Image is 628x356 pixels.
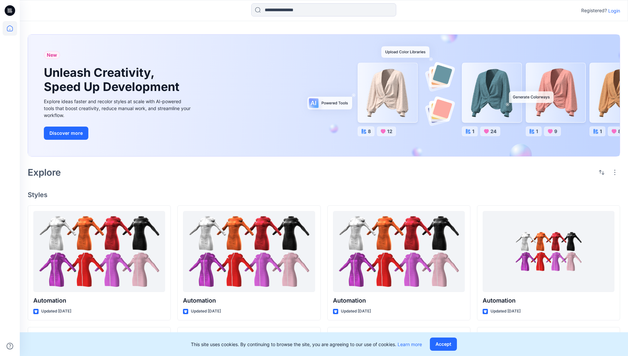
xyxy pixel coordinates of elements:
[44,98,192,119] div: Explore ideas faster and recolor styles at scale with AI-powered tools that boost creativity, red...
[183,296,315,305] p: Automation
[430,338,457,351] button: Accept
[183,211,315,292] a: Automation
[33,211,165,292] a: Automation
[191,308,221,315] p: Updated [DATE]
[33,296,165,305] p: Automation
[608,7,620,14] p: Login
[28,167,61,178] h2: Explore
[47,51,57,59] span: New
[491,308,521,315] p: Updated [DATE]
[483,296,614,305] p: Automation
[44,127,88,140] button: Discover more
[191,341,422,348] p: This site uses cookies. By continuing to browse the site, you are agreeing to our use of cookies.
[44,127,192,140] a: Discover more
[333,211,465,292] a: Automation
[28,191,620,199] h4: Styles
[483,211,614,292] a: Automation
[41,308,71,315] p: Updated [DATE]
[341,308,371,315] p: Updated [DATE]
[333,296,465,305] p: Automation
[581,7,607,15] p: Registered?
[398,341,422,347] a: Learn more
[44,66,182,94] h1: Unleash Creativity, Speed Up Development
